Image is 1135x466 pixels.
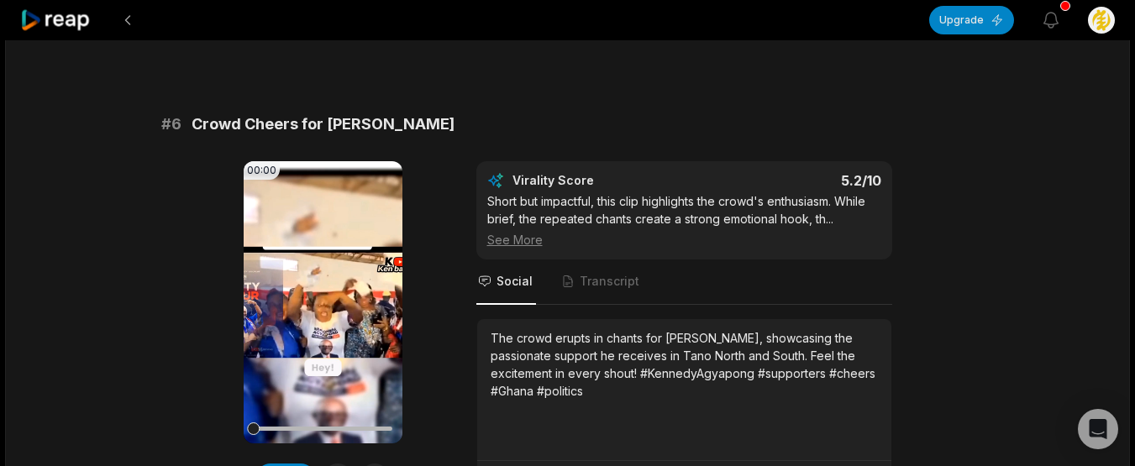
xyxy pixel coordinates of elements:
[497,273,533,290] span: Social
[512,172,693,189] div: Virality Score
[929,6,1014,34] button: Upgrade
[487,231,881,249] div: See More
[192,113,455,136] span: Crowd Cheers for [PERSON_NAME]
[491,329,878,400] div: The crowd erupts in chants for [PERSON_NAME], showcasing the passionate support he receives in Ta...
[244,161,402,443] video: Your browser does not support mp4 format.
[701,172,881,189] div: 5.2 /10
[476,259,892,305] nav: Tabs
[161,113,181,136] span: # 6
[580,273,639,290] span: Transcript
[1078,409,1118,449] div: Open Intercom Messenger
[487,192,881,249] div: Short but impactful, this clip highlights the crowd's enthusiasm. While brief, the repeated chant...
